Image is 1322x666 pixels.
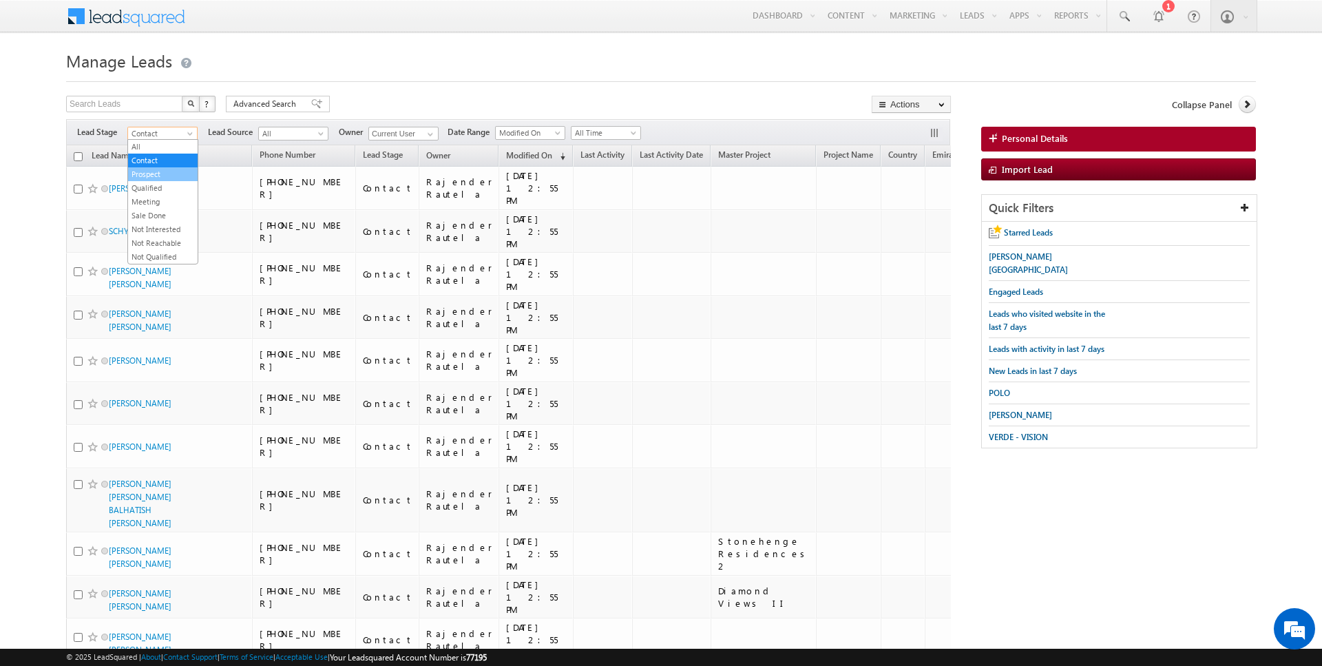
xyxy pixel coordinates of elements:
[363,225,413,238] div: Contact
[128,182,198,194] a: Qualified
[77,126,127,138] span: Lead Stage
[356,147,410,165] a: Lead Stage
[989,344,1104,354] span: Leads with activity in last 7 days
[127,127,198,141] a: Contact
[426,488,492,512] div: Rajender Rautela
[426,348,492,373] div: Rajender Rautela
[363,182,413,194] div: Contact
[506,213,567,250] div: [DATE] 12:55 PM
[220,652,273,661] a: Terms of Service
[506,621,567,658] div: [DATE] 12:55 PM
[932,149,960,160] span: Emirate
[260,585,349,610] div: [PHONE_NUMBER]
[426,150,450,160] span: Owner
[633,147,710,165] a: Last Activity Date
[260,434,349,459] div: [PHONE_NUMBER]
[363,149,403,160] span: Lead Stage
[817,147,880,165] a: Project Name
[426,219,492,244] div: Rajender Rautela
[1002,163,1053,175] span: Import Lead
[506,256,567,293] div: [DATE] 12:55 PM
[925,147,967,165] a: Emirate
[128,154,198,167] a: Contact
[85,148,140,166] a: Lead Name
[163,652,218,661] a: Contact Support
[881,147,924,165] a: Country
[275,652,328,661] a: Acceptable Use
[506,579,567,616] div: [DATE] 12:55 PM
[496,127,561,139] span: Modified On
[506,535,567,572] div: [DATE] 12:55 PM
[363,634,413,646] div: Contact
[128,223,198,236] a: Not Interested
[989,432,1048,442] span: VERDE - VISION
[260,391,349,416] div: [PHONE_NUMBER]
[426,627,492,652] div: Rajender Rautela
[368,127,439,141] input: Type to Search
[495,126,565,140] a: Modified On
[989,388,1010,398] span: POLO
[989,410,1052,420] span: [PERSON_NAME]
[187,100,194,107] img: Search
[506,428,567,465] div: [DATE] 12:55 PM
[128,127,193,140] span: Contact
[989,287,1043,297] span: Engaged Leads
[74,152,83,161] input: Check all records
[982,195,1257,222] div: Quick Filters
[363,494,413,506] div: Contact
[426,262,492,287] div: Rajender Rautela
[141,652,161,661] a: About
[506,169,567,207] div: [DATE] 12:55 PM
[1002,132,1068,145] span: Personal Details
[466,652,487,663] span: 77195
[872,96,951,113] button: Actions
[426,585,492,610] div: Rajender Rautela
[109,226,167,236] a: SCHYOK ZAFAR
[260,488,349,512] div: [PHONE_NUMBER]
[426,305,492,330] div: Rajender Rautela
[506,299,567,336] div: [DATE] 12:55 PM
[128,196,198,208] a: Meeting
[233,98,300,110] span: Advanced Search
[506,385,567,422] div: [DATE] 12:55 PM
[823,149,873,160] span: Project Name
[109,479,171,528] a: [PERSON_NAME] [PERSON_NAME] BALHATISH [PERSON_NAME]
[718,535,810,572] div: Stonehenge Residences 2
[260,262,349,287] div: [PHONE_NUMBER]
[128,209,198,222] a: Sale Done
[204,98,211,110] span: ?
[363,354,413,366] div: Contact
[989,251,1068,275] span: [PERSON_NAME][GEOGRAPHIC_DATA]
[1004,227,1053,238] span: Starred Leads
[420,127,437,141] a: Show All Items
[363,397,413,410] div: Contact
[426,434,492,459] div: Rajender Rautela
[253,147,322,165] a: Phone Number
[260,176,349,200] div: [PHONE_NUMBER]
[109,266,171,289] a: [PERSON_NAME] [PERSON_NAME]
[574,147,631,165] a: Last Activity
[718,149,770,160] span: Master Project
[571,126,641,140] a: All Time
[363,591,413,603] div: Contact
[1172,98,1232,111] span: Collapse Panel
[109,632,171,655] a: [PERSON_NAME] [PERSON_NAME]
[499,147,572,165] a: Modified On (sorted descending)
[718,585,810,610] div: Diamond Views II
[363,440,413,452] div: Contact
[363,548,413,560] div: Contact
[128,168,198,180] a: Prospect
[339,126,368,138] span: Owner
[260,305,349,330] div: [PHONE_NUMBER]
[66,651,487,664] span: © 2025 LeadSquared | | | | |
[989,309,1105,332] span: Leads who visited website in the last 7 days
[506,481,567,519] div: [DATE] 12:55 PM
[109,441,171,452] a: [PERSON_NAME]
[426,176,492,200] div: Rajender Rautela
[109,545,171,569] a: [PERSON_NAME] [PERSON_NAME]
[258,127,328,141] a: All
[426,391,492,416] div: Rajender Rautela
[506,342,567,379] div: [DATE] 12:55 PM
[259,127,324,140] span: All
[711,147,777,165] a: Master Project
